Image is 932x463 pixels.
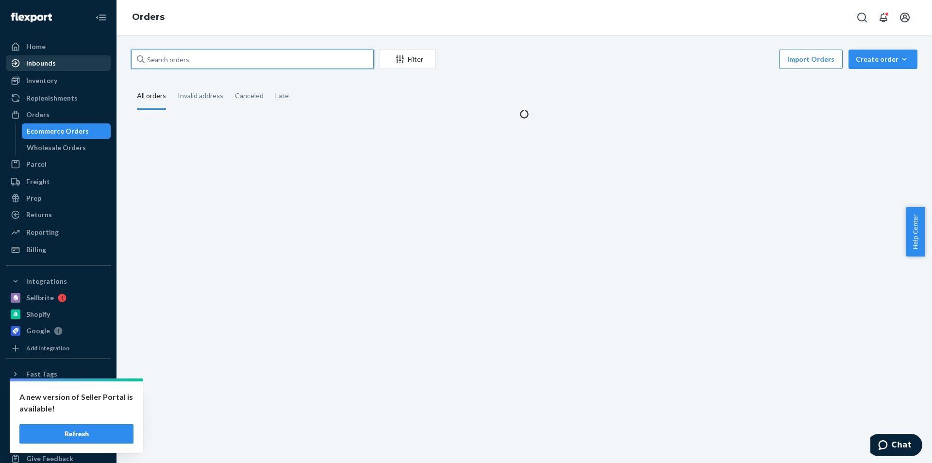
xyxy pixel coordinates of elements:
[6,224,111,240] a: Reporting
[849,50,917,69] button: Create order
[6,107,111,122] a: Orders
[6,207,111,223] a: Returns
[26,93,78,103] div: Replenishments
[275,83,289,108] div: Late
[124,3,172,32] ol: breadcrumbs
[6,418,111,433] button: Talk to Support
[380,50,436,69] button: Filter
[6,242,111,257] a: Billing
[856,54,910,64] div: Create order
[6,366,111,382] button: Fast Tags
[26,227,59,237] div: Reporting
[6,343,111,354] a: Add Integration
[26,177,50,187] div: Freight
[26,309,50,319] div: Shopify
[132,12,165,22] a: Orders
[27,126,89,136] div: Ecommerce Orders
[6,434,111,450] a: Help Center
[27,143,86,153] div: Wholesale Orders
[6,39,111,54] a: Home
[6,190,111,206] a: Prep
[19,391,133,414] p: A new version of Seller Portal is available!
[6,307,111,322] a: Shopify
[6,386,111,397] a: Add Fast Tag
[26,76,57,86] div: Inventory
[26,326,50,336] div: Google
[235,83,264,108] div: Canceled
[26,110,50,120] div: Orders
[874,8,893,27] button: Open notifications
[26,210,52,220] div: Returns
[6,274,111,289] button: Integrations
[870,434,922,458] iframe: Opens a widget where you can chat to one of our agents
[11,13,52,22] img: Flexport logo
[26,245,46,255] div: Billing
[26,369,57,379] div: Fast Tags
[779,50,843,69] button: Import Orders
[137,83,166,110] div: All orders
[26,276,67,286] div: Integrations
[6,174,111,189] a: Freight
[22,140,111,155] a: Wholesale Orders
[19,424,133,444] button: Refresh
[26,193,41,203] div: Prep
[26,42,46,51] div: Home
[26,293,54,303] div: Sellbrite
[6,290,111,306] a: Sellbrite
[26,58,56,68] div: Inbounds
[26,344,69,352] div: Add Integration
[91,8,111,27] button: Close Navigation
[6,156,111,172] a: Parcel
[852,8,872,27] button: Open Search Box
[131,50,374,69] input: Search orders
[895,8,915,27] button: Open account menu
[26,159,47,169] div: Parcel
[6,55,111,71] a: Inbounds
[6,73,111,88] a: Inventory
[178,83,223,108] div: Invalid address
[6,90,111,106] a: Replenishments
[6,323,111,339] a: Google
[380,54,435,64] div: Filter
[22,123,111,139] a: Ecommerce Orders
[906,207,925,257] button: Help Center
[6,401,111,417] a: Settings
